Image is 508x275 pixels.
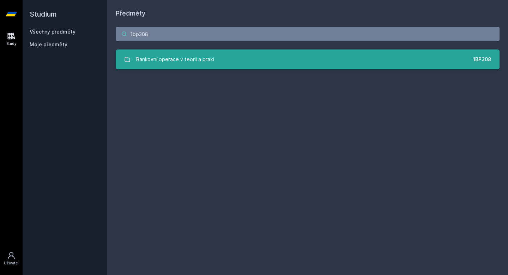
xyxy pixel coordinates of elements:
[1,28,21,50] a: Study
[116,8,500,18] h1: Předměty
[6,41,17,46] div: Study
[116,27,500,41] input: Název nebo ident předmětu…
[473,56,491,63] div: 1BP308
[30,41,67,48] span: Moje předměty
[136,52,214,66] div: Bankovní operace v teorii a praxi
[30,29,75,35] a: Všechny předměty
[1,248,21,269] a: Uživatel
[116,49,500,69] a: Bankovní operace v teorii a praxi 1BP308
[4,261,19,266] div: Uživatel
